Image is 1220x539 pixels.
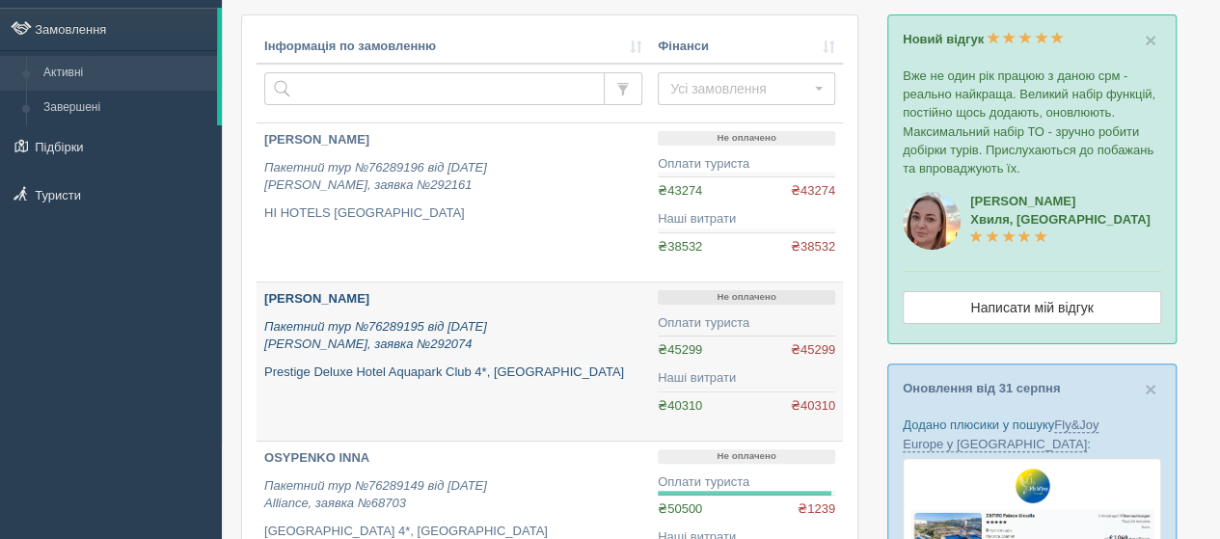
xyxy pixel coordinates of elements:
[903,67,1161,177] p: Вже не один рік працюю з даною срм - реально найкраща. Великий набір функцій, постійно щось додаю...
[903,291,1161,324] a: Написати мій відгук
[791,341,835,360] span: ₴45299
[658,38,835,56] a: Фінанси
[658,155,835,174] div: Оплати туриста
[1145,30,1156,50] button: Close
[658,342,702,357] span: ₴45299
[257,123,650,282] a: [PERSON_NAME] Пакетний тур №76289196 від [DATE][PERSON_NAME], заявка №292161 HI HOTELS [GEOGRAPHI...
[798,500,835,519] span: ₴1239
[658,473,835,492] div: Оплати туриста
[264,38,642,56] a: Інформація по замовленню
[791,182,835,201] span: ₴43274
[658,72,835,105] button: Усі замовлення
[658,210,835,229] div: Наші витрати
[658,131,835,146] p: Не оплачено
[264,291,369,306] b: [PERSON_NAME]
[658,239,702,254] span: ₴38532
[658,369,835,388] div: Наші витрати
[658,449,835,464] p: Не оплачено
[264,319,487,352] i: Пакетний тур №76289195 від [DATE] [PERSON_NAME], заявка №292074
[264,478,487,511] i: Пакетний тур №76289149 від [DATE] Alliance, заявка №68703
[658,398,702,413] span: ₴40310
[257,283,650,441] a: [PERSON_NAME] Пакетний тур №76289195 від [DATE][PERSON_NAME], заявка №292074 Prestige Deluxe Hote...
[670,79,810,98] span: Усі замовлення
[264,72,605,105] input: Пошук за номером замовлення, ПІБ або паспортом туриста
[658,501,702,516] span: ₴50500
[970,194,1151,245] a: [PERSON_NAME]Хвиля, [GEOGRAPHIC_DATA]
[903,381,1060,395] a: Оновлення від 31 серпня
[1145,379,1156,399] button: Close
[264,204,642,223] p: HI HOTELS [GEOGRAPHIC_DATA]
[1145,378,1156,400] span: ×
[658,314,835,333] div: Оплати туриста
[658,183,702,198] span: ₴43274
[264,450,369,465] b: OSYPENKO INNA
[264,132,369,147] b: [PERSON_NAME]
[1145,29,1156,51] span: ×
[264,364,642,382] p: Prestige Deluxe Hotel Aquapark Club 4*, [GEOGRAPHIC_DATA]
[35,56,217,91] a: Активні
[658,290,835,305] p: Не оплачено
[791,238,835,256] span: ₴38532
[903,32,1064,46] a: Новий відгук
[791,397,835,416] span: ₴40310
[264,160,487,193] i: Пакетний тур №76289196 від [DATE] [PERSON_NAME], заявка №292161
[35,91,217,125] a: Завершені
[903,416,1161,452] p: Додано плюсики у пошуку :
[903,418,1098,451] a: Fly&Joy Europe у [GEOGRAPHIC_DATA]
